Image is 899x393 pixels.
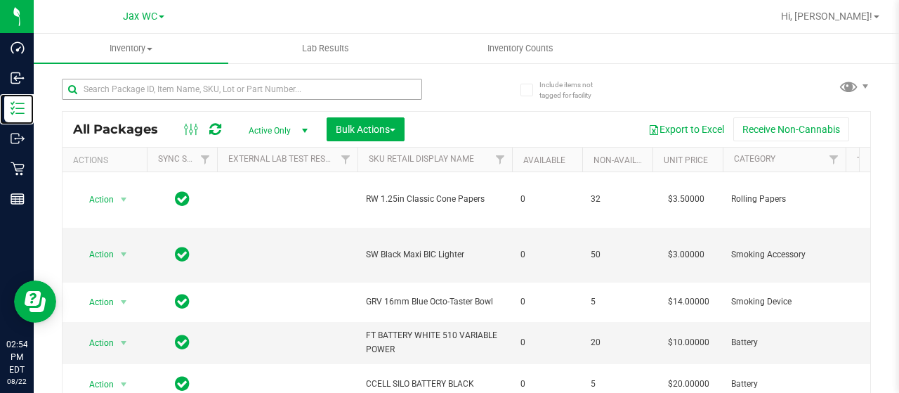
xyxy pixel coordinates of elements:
iframe: Resource center [14,281,56,323]
inline-svg: Reports [11,192,25,206]
span: $10.00000 [661,333,716,353]
span: In Sync [175,333,190,352]
span: Jax WC [123,11,157,22]
span: Action [77,245,114,264]
inline-svg: Inventory [11,101,25,115]
inline-svg: Outbound [11,131,25,146]
span: Hi, [PERSON_NAME]! [781,11,872,22]
a: Filter [489,148,512,172]
p: 02:54 PM EDT [6,338,27,376]
input: Search Package ID, Item Name, SKU, Lot or Part Number... [62,79,422,100]
span: In Sync [175,292,190,311]
span: Smoking Accessory [731,248,837,262]
span: 0 [520,336,574,349]
a: Filter [194,148,217,172]
button: Bulk Actions [327,117,405,141]
span: 0 [520,378,574,391]
a: Filter [822,148,846,172]
span: 50 [591,248,644,262]
span: Smoking Device [731,295,837,309]
span: Action [77,333,114,353]
span: RW 1.25in Classic Cone Papers [366,193,504,206]
inline-svg: Dashboard [11,41,25,55]
inline-svg: Inbound [11,71,25,85]
span: Action [77,190,114,210]
a: THC% [857,155,880,165]
span: select [115,333,133,353]
span: $3.50000 [661,189,711,210]
a: Available [523,155,565,165]
span: In Sync [175,189,190,209]
button: Export to Excel [639,117,733,141]
span: Battery [731,336,837,349]
a: Unit Price [664,155,708,165]
span: $3.00000 [661,245,711,265]
span: Lab Results [283,42,368,55]
div: Actions [73,155,141,165]
span: SW Black Maxi BIC Lighter [366,248,504,262]
span: 5 [591,295,644,309]
span: select [115,245,133,264]
span: FT BATTERY WHITE 510 VARIABLE POWER [366,329,504,356]
span: 0 [520,295,574,309]
span: select [115,190,133,210]
span: In Sync [175,245,190,264]
span: select [115,292,133,312]
a: Filter [334,148,357,172]
span: Inventory Counts [468,42,572,55]
span: 32 [591,193,644,206]
span: GRV 16mm Blue Octo-Taster Bowl [366,295,504,309]
span: 5 [591,378,644,391]
span: $14.00000 [661,292,716,312]
a: Non-Available [593,155,656,165]
a: Category [734,154,775,164]
button: Receive Non-Cannabis [733,117,849,141]
a: Sku Retail Display Name [369,154,474,164]
span: Inventory [34,42,228,55]
p: 08/22 [6,376,27,387]
span: Battery [731,378,837,391]
a: Inventory [34,34,228,63]
a: External Lab Test Result [228,154,339,164]
span: Rolling Papers [731,193,837,206]
span: CCELL SILO BATTERY BLACK [366,378,504,391]
a: Inventory Counts [423,34,617,63]
span: Action [77,292,114,312]
span: Include items not tagged for facility [539,79,610,101]
a: Lab Results [228,34,423,63]
inline-svg: Retail [11,162,25,176]
span: 0 [520,248,574,262]
span: All Packages [73,122,172,137]
span: Bulk Actions [336,124,395,135]
a: Sync Status [158,154,212,164]
span: 0 [520,193,574,206]
span: 20 [591,336,644,349]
